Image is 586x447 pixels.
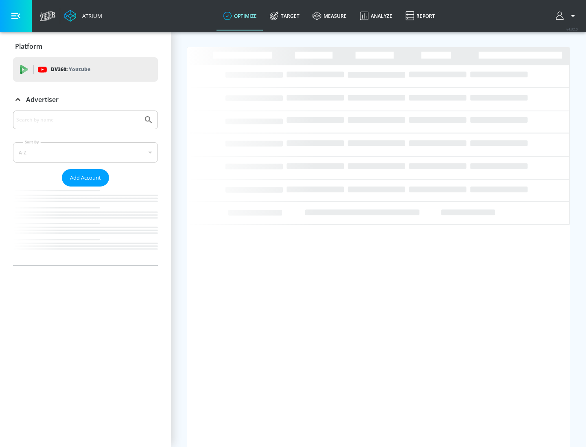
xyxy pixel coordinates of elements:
[13,88,158,111] div: Advertiser
[79,12,102,20] div: Atrium
[13,187,158,265] nav: list of Advertiser
[263,1,306,30] a: Target
[13,57,158,82] div: DV360: Youtube
[13,35,158,58] div: Platform
[15,42,42,51] p: Platform
[23,139,41,145] label: Sort By
[69,65,90,74] p: Youtube
[51,65,90,74] p: DV360:
[399,1,442,30] a: Report
[64,10,102,22] a: Atrium
[216,1,263,30] a: optimize
[306,1,353,30] a: measure
[62,169,109,187] button: Add Account
[16,115,140,125] input: Search by name
[13,142,158,163] div: A-Z
[70,173,101,182] span: Add Account
[566,27,578,31] span: v 4.32.0
[26,95,59,104] p: Advertiser
[13,111,158,265] div: Advertiser
[353,1,399,30] a: Analyze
